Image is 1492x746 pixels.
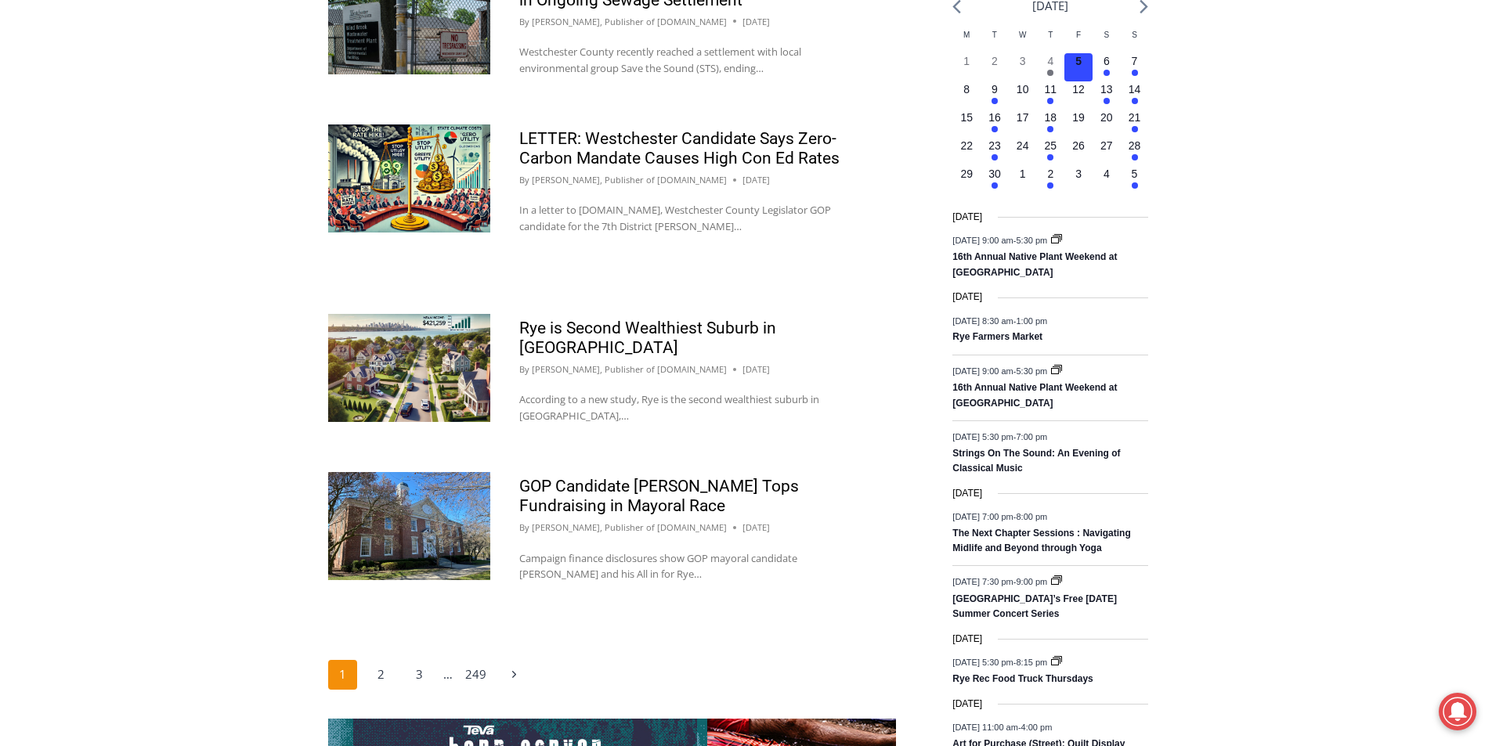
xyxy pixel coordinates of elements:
time: - [952,431,1047,441]
time: 30 [988,168,1001,180]
span: 5:30 pm [1016,236,1047,245]
time: 4 [1104,168,1110,180]
img: DALLE 2025-07-23 Rye, New York #2 wealthiest in study 2025 [328,314,490,422]
span: By [519,521,529,535]
time: 5 [1132,168,1138,180]
time: 25 [1045,139,1057,152]
button: 10 [1009,81,1037,110]
button: 9 Has events [981,81,1009,110]
time: 20 [1100,111,1113,124]
a: The Next Chapter Sessions : Navigating Midlife and Beyond through Yoga [952,528,1130,555]
a: 3 [405,660,435,690]
button: 23 Has events [981,138,1009,166]
nav: Page navigation [328,660,896,690]
time: 19 [1072,111,1085,124]
span: 4:00 pm [1021,723,1053,732]
time: 9 [992,83,998,96]
time: - [952,366,1049,375]
span: W [1019,31,1026,39]
button: 14 Has events [1121,81,1149,110]
em: Has events [1132,182,1138,189]
time: 15 [960,111,973,124]
em: Has events [992,98,998,104]
time: 23 [988,139,1001,152]
div: Wednesday [1009,29,1037,53]
span: 1:00 pm [1016,315,1047,325]
em: Has events [1047,126,1053,132]
em: Has events [1132,154,1138,160]
button: 4 [1093,166,1121,194]
time: [DATE] [952,632,982,647]
button: 5 Has events [1121,166,1149,194]
a: 16th Annual Native Plant Weekend at [GEOGRAPHIC_DATA] [952,382,1117,409]
button: 12 [1064,81,1093,110]
span: 8:15 pm [1016,657,1047,666]
span: 7:00 pm [1016,431,1047,441]
button: 4 Has events [1037,53,1065,81]
time: [DATE] [742,15,770,29]
div: Friday [1064,29,1093,53]
span: By [519,173,529,187]
button: 27 [1093,138,1121,166]
p: According to a new study, Rye is the second wealthiest suburb in [GEOGRAPHIC_DATA],… [519,391,867,424]
time: 16 [988,111,1001,124]
time: 13 [1100,83,1113,96]
a: 2 [367,660,396,690]
time: 5 [1075,55,1082,67]
img: Source: MyRye.com via DALL-E [328,124,490,232]
button: 29 [952,166,981,194]
time: 18 [1045,111,1057,124]
a: Strings On The Sound: An Evening of Classical Music [952,448,1120,475]
time: 6 [1104,55,1110,67]
time: 1 [963,55,970,67]
time: 29 [960,168,973,180]
button: 19 [1064,110,1093,138]
img: Rye City Hall Rye, NY [328,472,490,580]
time: 24 [1017,139,1029,152]
time: [DATE] [952,486,982,501]
a: [PERSON_NAME], Publisher of [DOMAIN_NAME] [532,521,727,533]
time: 3 [1020,55,1026,67]
span: [DATE] 8:30 am [952,315,1013,325]
button: 1 [1009,166,1037,194]
time: [DATE] [952,290,982,305]
span: Open Tues. - Sun. [PHONE_NUMBER] [5,161,154,221]
button: 13 Has events [1093,81,1121,110]
button: 5 [1064,53,1093,81]
a: Rye Rec Food Truck Thursdays [952,673,1093,686]
button: 18 Has events [1037,110,1065,138]
div: "At the 10am stand-up meeting, each intern gets a chance to take [PERSON_NAME] and the other inte... [396,1,740,152]
button: 16 Has events [981,110,1009,138]
a: GOP Candidate [PERSON_NAME] Tops Fundraising in Mayoral Race [519,477,799,515]
button: 21 Has events [1121,110,1149,138]
time: - [952,315,1047,325]
em: Has events [1047,182,1053,189]
time: 1 [1020,168,1026,180]
time: 27 [1100,139,1113,152]
span: T [1048,31,1053,39]
em: Has events [1104,98,1110,104]
span: T [992,31,997,39]
span: 1 [328,660,358,690]
button: 28 Has events [1121,138,1149,166]
span: F [1076,31,1081,39]
button: 15 [952,110,981,138]
button: 17 [1009,110,1037,138]
span: [DATE] 7:00 pm [952,511,1013,521]
span: 8:00 pm [1016,511,1047,521]
a: [GEOGRAPHIC_DATA]’s Free [DATE] Summer Concert Series [952,593,1117,621]
em: Has events [992,182,998,189]
a: Intern @ [DOMAIN_NAME] [377,152,759,195]
em: Has events [1047,70,1053,76]
span: M [963,31,970,39]
button: 7 Has events [1121,53,1149,81]
button: 3 [1009,53,1037,81]
a: 16th Annual Native Plant Weekend at [GEOGRAPHIC_DATA] [952,251,1117,279]
time: - [952,657,1049,666]
button: 26 [1064,138,1093,166]
div: "...watching a master [PERSON_NAME] chef prepare an omakase meal is fascinating dinner theater an... [161,98,222,187]
em: Has events [1132,98,1138,104]
em: Has events [1132,126,1138,132]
